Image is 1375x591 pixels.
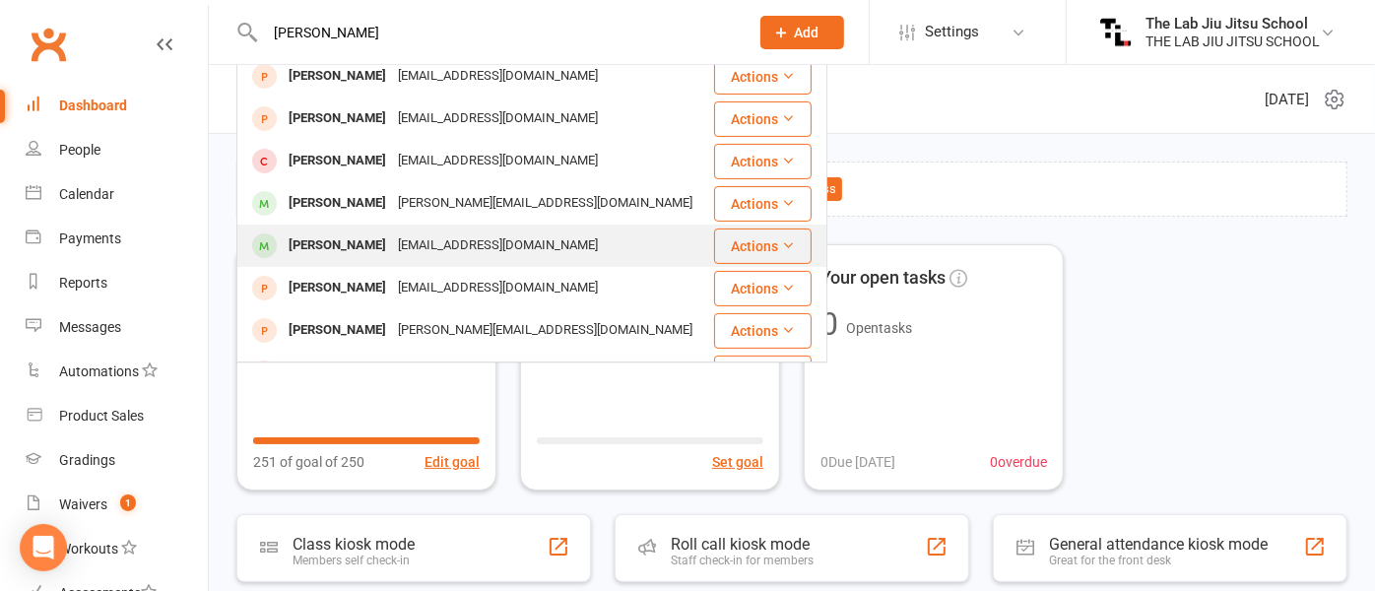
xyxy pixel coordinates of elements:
[59,541,118,557] div: Workouts
[283,189,392,218] div: [PERSON_NAME]
[820,451,895,473] span: 0 Due [DATE]
[253,451,364,473] span: 251 of goal of 250
[425,451,480,473] button: Edit goal
[283,62,392,91] div: [PERSON_NAME]
[392,104,604,133] div: [EMAIL_ADDRESS][DOMAIN_NAME]
[1146,15,1320,33] div: The Lab Jiu Jitsu School
[714,229,812,264] button: Actions
[26,438,208,483] a: Gradings
[59,275,107,291] div: Reports
[59,142,100,158] div: People
[714,186,812,222] button: Actions
[392,231,604,260] div: [EMAIL_ADDRESS][DOMAIN_NAME]
[283,359,392,387] div: [PERSON_NAME]
[293,554,415,567] div: Members self check-in
[712,451,763,473] button: Set goal
[283,316,392,345] div: [PERSON_NAME]
[59,363,139,379] div: Automations
[59,186,114,202] div: Calendar
[20,524,67,571] div: Open Intercom Messenger
[283,147,392,175] div: [PERSON_NAME]
[26,128,208,172] a: People
[820,264,946,293] span: Your open tasks
[259,19,735,46] input: Search...
[392,274,604,302] div: [EMAIL_ADDRESS][DOMAIN_NAME]
[714,144,812,179] button: Actions
[392,62,604,91] div: [EMAIL_ADDRESS][DOMAIN_NAME]
[714,101,812,137] button: Actions
[392,147,604,175] div: [EMAIL_ADDRESS][DOMAIN_NAME]
[671,535,814,554] div: Roll call kiosk mode
[26,394,208,438] a: Product Sales
[59,319,121,335] div: Messages
[293,535,415,554] div: Class kiosk mode
[26,172,208,217] a: Calendar
[120,494,136,511] span: 1
[59,408,144,424] div: Product Sales
[714,271,812,306] button: Actions
[671,554,814,567] div: Staff check-in for members
[392,316,698,345] div: [PERSON_NAME][EMAIL_ADDRESS][DOMAIN_NAME]
[846,320,912,336] span: Open tasks
[714,313,812,349] button: Actions
[26,350,208,394] a: Automations
[1049,535,1268,554] div: General attendance kiosk mode
[59,496,107,512] div: Waivers
[59,230,121,246] div: Payments
[795,25,819,40] span: Add
[925,10,979,54] span: Settings
[714,59,812,95] button: Actions
[760,16,844,49] button: Add
[26,527,208,571] a: Workouts
[24,20,73,69] a: Clubworx
[283,231,392,260] div: [PERSON_NAME]
[26,483,208,527] a: Waivers 1
[1265,88,1309,111] span: [DATE]
[990,451,1047,473] span: 0 overdue
[1096,13,1136,52] img: thumb_image1724036037.png
[26,84,208,128] a: Dashboard
[392,359,604,387] div: [EMAIL_ADDRESS][DOMAIN_NAME]
[26,261,208,305] a: Reports
[59,98,127,113] div: Dashboard
[59,452,115,468] div: Gradings
[714,356,812,391] button: Actions
[283,274,392,302] div: [PERSON_NAME]
[26,217,208,261] a: Payments
[820,308,838,340] div: 0
[1049,554,1268,567] div: Great for the front desk
[1146,33,1320,50] div: THE LAB JIU JITSU SCHOOL
[392,189,698,218] div: [PERSON_NAME][EMAIL_ADDRESS][DOMAIN_NAME]
[26,305,208,350] a: Messages
[283,104,392,133] div: [PERSON_NAME]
